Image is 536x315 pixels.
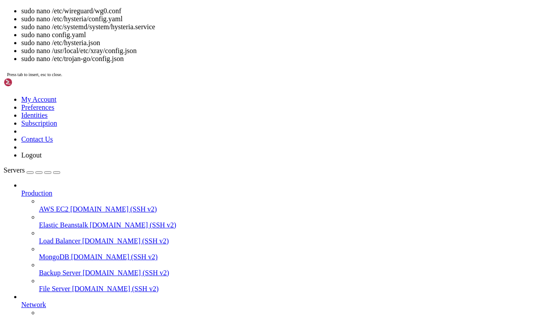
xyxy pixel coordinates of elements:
span: ubuntu@instance-20250904-1627 [4,155,106,162]
a: File Server [DOMAIN_NAME] (SSH v2) [39,285,532,293]
x-row: : $ chmod 600 server_private.key [4,155,420,163]
span: ubuntu@instance-20250904-1627 [4,171,106,178]
x-row: : $ sudo nano [4,203,420,211]
a: Load Balancer [DOMAIN_NAME] (SSH v2) [39,237,532,245]
li: sudo nano /usr/local/etc/xray/config.json [21,47,532,55]
x-row: : $ wg genkey | tee server_private.key [4,123,420,131]
x-row: * Management: [URL][DOMAIN_NAME] [4,27,420,35]
a: Production [21,189,532,197]
span: Production [21,189,52,197]
x-row: oKS0baNNuSrBSkALzvgONs4kOJCuJxc+eXxF9q8QpkY= [4,131,420,139]
span: Press tab to insert, esc to close. [7,72,62,77]
li: AWS EC2 [DOMAIN_NAME] (SSH v2) [39,197,532,213]
x-row: * Documentation: [URL][DOMAIN_NAME] [4,19,420,27]
span: ubuntu@instance-20250904-1627 [4,123,106,131]
x-row: This system has been minimized by removing packages and content that are [4,51,420,59]
x-row: : $ sudo iptables -t nat -A POSTROUTING -o eth0 -j MASQUERADE [4,99,420,107]
li: sudo nano /etc/systemd/system/hysteria.service [21,23,532,31]
x-row: sudo chmod 600 /etc/wireguard/server_private.key [4,195,420,203]
li: sudo nano /etc/trojan-go/config.json [21,55,532,63]
x-row: To restore this content, you can run the 'unminimize' command. [4,75,420,83]
x-row: * Support: [URL][DOMAIN_NAME] [4,35,420,43]
x-row: Last login: [DATE] from [TECHNICAL_ID] [4,83,420,91]
span: MongoDB [39,253,69,261]
x-row: sudo chown root:root /etc/wireguard/server_private.key /etc/wireguard/server_public.key [4,187,420,195]
span: ubuntu@instance-20250904-1627 [4,100,106,107]
span: [DOMAIN_NAME] (SSH v2) [70,205,157,213]
x-row: sudo iptables -A FORWARD -i wg0 -o eth0 -j ACCEPT [4,115,420,123]
span: [DOMAIN_NAME] (SSH v2) [72,285,159,292]
a: Network [21,301,532,309]
span: ~ [110,123,113,131]
a: Preferences [21,104,54,111]
span: Load Balancer [39,237,81,245]
span: ~ [110,171,113,178]
a: Elastic Beanstalk [DOMAIN_NAME] (SSH v2) [39,221,532,229]
li: Load Balancer [DOMAIN_NAME] (SSH v2) [39,229,532,245]
a: Identities [21,111,48,119]
span: [DOMAIN_NAME] (SSH v2) [71,253,158,261]
li: Elastic Beanstalk [DOMAIN_NAME] (SSH v2) [39,213,532,229]
span: Servers [4,166,25,174]
x-row: sudo iptables -A FORWARD -i eth0 -o wg0 -m state --state RELATED,ESTABLISHED -j ACCEPT [4,107,420,115]
span: ~ [110,139,113,146]
li: sudo nano /etc/hysteria/config.yaml [21,15,532,23]
a: Contact Us [21,135,53,143]
span: Backup Server [39,269,81,277]
span: ~ [110,100,113,107]
div: (43, 25) [164,203,168,211]
a: Servers [4,166,60,174]
x-row: sudo mv server_private.key server_public.key /etc/wireguard/ [4,179,420,187]
a: Subscription [21,119,57,127]
li: Production [21,181,532,293]
x-row: not required on a system that users do not log into. [4,59,420,67]
a: Logout [21,151,42,159]
a: AWS EC2 [DOMAIN_NAME] (SSH v2) [39,205,532,213]
x-row: : $ sudo nano /etc/sysctl.conf [4,91,420,99]
span: ubuntu@instance-20250904-1627 [4,92,106,99]
span: ubuntu@instance-20250904-1627 [4,139,106,146]
span: File Server [39,285,70,292]
span: ~ [110,92,113,99]
a: My Account [21,96,57,103]
span: ubuntu@instance-20250904-1627 [4,203,106,210]
span: Elastic Beanstalk [39,221,88,229]
li: Backup Server [DOMAIN_NAME] (SSH v2) [39,261,532,277]
span: Network [21,301,46,308]
span: [DOMAIN_NAME] (SSH v2) [82,237,169,245]
span: ~ [110,155,113,162]
li: sudo nano /etc/hysteria.json [21,39,532,47]
x-row: chmod 600 server_public.key [4,163,420,171]
span: AWS EC2 [39,205,69,213]
img: Shellngn [4,78,54,87]
li: sudo nano config.yaml [21,31,532,39]
a: MongoDB [DOMAIN_NAME] (SSH v2) [39,253,532,261]
li: sudo nano /etc/wireguard/wg0.conf [21,7,532,15]
x-row: : $ sudo mkdir -p /etc/wireguard [4,171,420,179]
x-row: Welcome to Ubuntu 24.04.3 LTS (GNU/Linux 6.14.0-1011-oracle aarch64) [4,4,420,12]
a: Backup Server [DOMAIN_NAME] (SSH v2) [39,269,532,277]
li: File Server [DOMAIN_NAME] (SSH v2) [39,277,532,293]
x-row: : $ cat server_private.key | wg pubkey | tee server_public.key [4,139,420,147]
li: MongoDB [DOMAIN_NAME] (SSH v2) [39,245,532,261]
span: ~ [110,203,113,210]
span: [DOMAIN_NAME] (SSH v2) [90,221,177,229]
x-row: dISQioxjtkqiZ+EptThCSMv+iWsRNZOO70rVSCLxqDQ= [4,147,420,155]
span: [DOMAIN_NAME] (SSH v2) [83,269,170,277]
